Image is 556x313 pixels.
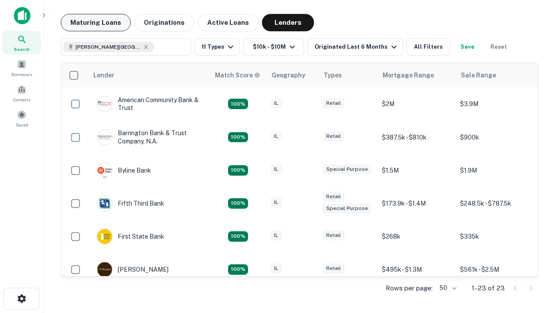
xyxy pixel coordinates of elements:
td: $268k [377,220,456,253]
button: 11 Types [195,38,240,56]
iframe: Chat Widget [513,216,556,257]
button: Originations [134,14,194,31]
div: Special Purpose [323,203,371,213]
div: Matching Properties: 2, hasApolloMatch: undefined [228,231,248,242]
button: All Filters [407,38,450,56]
div: Matching Properties: 3, hasApolloMatch: undefined [228,264,248,275]
img: picture [97,163,112,178]
div: Types [324,70,342,80]
div: Matching Properties: 2, hasApolloMatch: undefined [228,165,248,176]
span: Search [14,46,30,53]
button: Reset [485,38,513,56]
button: Active Loans [198,14,258,31]
td: $387.5k - $810k [377,120,456,153]
a: Contacts [3,81,41,105]
div: Special Purpose [323,164,371,174]
button: Lenders [262,14,314,31]
th: Lender [88,63,210,87]
div: Byline Bank [97,163,151,178]
div: IL [271,164,282,174]
div: IL [271,263,282,273]
span: Borrowers [11,71,32,78]
span: Contacts [13,96,30,103]
th: Types [318,63,377,87]
div: Retail [323,192,344,202]
div: Mortgage Range [383,70,434,80]
div: Barrington Bank & Trust Company, N.a. [97,129,201,145]
th: Sale Range [456,63,534,87]
a: Saved [3,107,41,130]
th: Geography [266,63,318,87]
img: picture [97,130,112,145]
td: $248.5k - $787.5k [456,187,534,220]
div: Retail [323,131,344,141]
div: Geography [271,70,305,80]
img: picture [97,229,112,244]
td: $3.9M [456,87,534,120]
td: $2M [377,87,456,120]
div: Matching Properties: 3, hasApolloMatch: undefined [228,132,248,143]
td: $495k - $1.3M [377,253,456,286]
button: Originated Last 6 Months [308,38,403,56]
td: $1.5M [377,154,456,187]
th: Capitalize uses an advanced AI algorithm to match your search with the best lender. The match sco... [210,63,266,87]
div: IL [271,230,282,240]
a: Borrowers [3,56,41,80]
button: $10k - $10M [243,38,304,56]
div: Lender [93,70,114,80]
div: IL [271,98,282,108]
div: Sale Range [461,70,496,80]
p: 1–23 of 23 [472,283,505,293]
div: [PERSON_NAME] [97,262,169,277]
img: picture [97,262,112,277]
th: Mortgage Range [377,63,456,87]
span: Saved [16,121,28,128]
img: capitalize-icon.png [14,7,30,24]
td: $900k [456,120,534,153]
div: Retail [323,230,344,240]
h6: Match Score [215,70,258,80]
td: $173.9k - $1.4M [377,187,456,220]
p: Rows per page: [386,283,433,293]
div: IL [271,131,282,141]
div: IL [271,197,282,207]
button: Save your search to get updates of matches that match your search criteria. [453,38,481,56]
img: picture [97,196,112,211]
button: Maturing Loans [61,14,131,31]
td: $561k - $2.5M [456,253,534,286]
div: Retail [323,98,344,108]
div: 50 [436,282,458,294]
div: Fifth Third Bank [97,196,164,211]
div: Originated Last 6 Months [314,42,399,52]
div: Matching Properties: 2, hasApolloMatch: undefined [228,99,248,109]
div: American Community Bank & Trust [97,96,201,112]
img: picture [97,97,112,111]
div: First State Bank [97,229,164,244]
div: Capitalize uses an advanced AI algorithm to match your search with the best lender. The match sco... [215,70,260,80]
a: Search [3,31,41,54]
span: [PERSON_NAME][GEOGRAPHIC_DATA], [GEOGRAPHIC_DATA] [76,43,141,51]
td: $335k [456,220,534,253]
div: Matching Properties: 2, hasApolloMatch: undefined [228,198,248,209]
div: Retail [323,263,344,273]
td: $1.9M [456,154,534,187]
